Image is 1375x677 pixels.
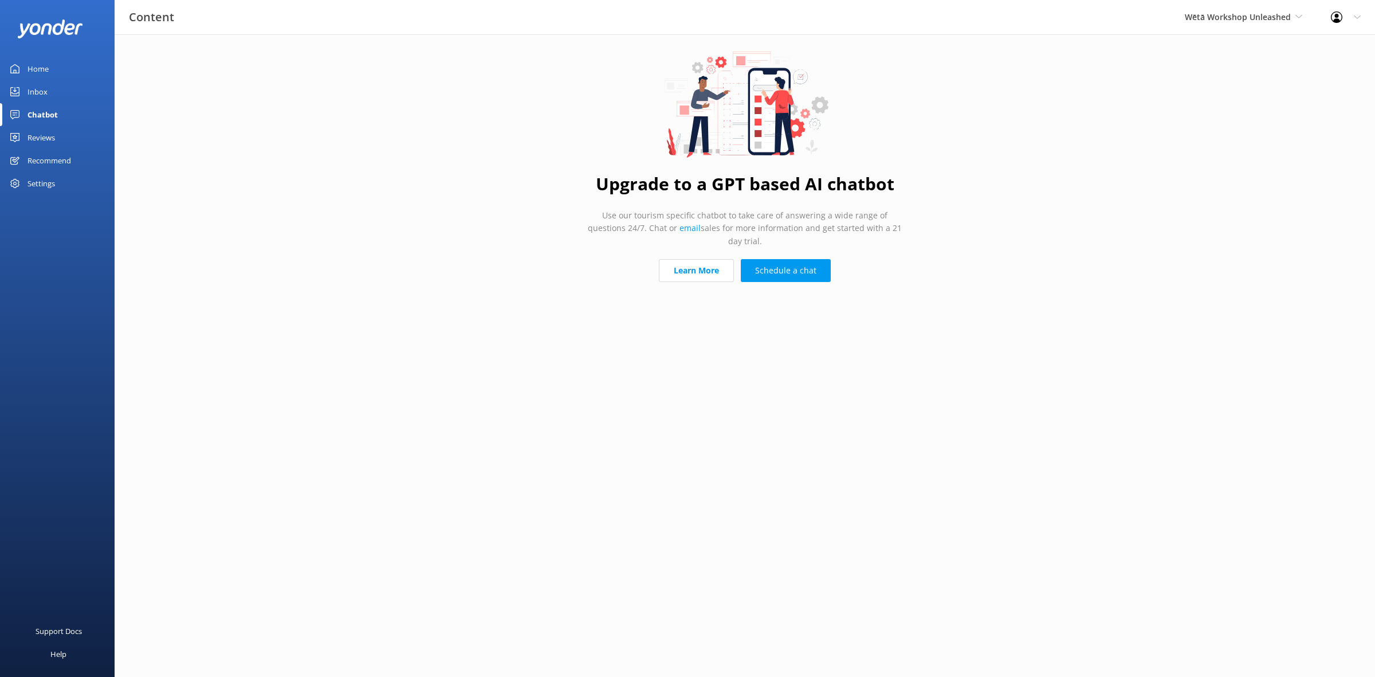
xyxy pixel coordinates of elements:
div: Reviews [27,126,55,149]
h1: Upgrade to a GPT based AI chatbot [596,170,894,198]
div: Settings [27,172,55,195]
p: Use our tourism specific chatbot to take care of answering a wide range of questions 24/7. Chat o... [587,209,903,248]
h3: Content [129,8,174,26]
img: yonder-white-logo.png [17,19,83,38]
div: Help [50,643,66,666]
div: Inbox [27,80,48,103]
div: Chatbot [27,103,58,126]
div: Support Docs [36,620,82,643]
div: Recommend [27,149,71,172]
a: Schedule a chat [741,259,831,282]
a: Learn More [659,259,734,282]
span: Wētā Workshop Unleashed [1185,11,1291,22]
div: Home [27,57,49,80]
a: email [679,222,701,233]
